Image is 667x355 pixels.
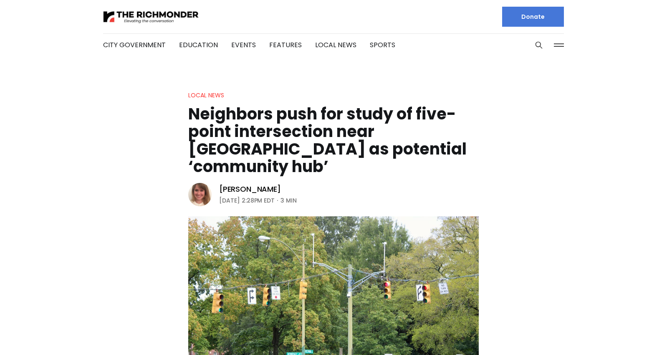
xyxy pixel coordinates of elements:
[370,40,395,50] a: Sports
[188,105,479,175] h1: Neighbors push for study of five-point intersection near [GEOGRAPHIC_DATA] as potential ‘communit...
[596,314,667,355] iframe: portal-trigger
[533,39,545,51] button: Search this site
[219,195,275,205] time: [DATE] 2:28PM EDT
[269,40,302,50] a: Features
[502,7,564,27] a: Donate
[231,40,256,50] a: Events
[219,184,281,194] a: [PERSON_NAME]
[103,40,166,50] a: City Government
[188,183,212,206] img: Sarah Vogelsong
[280,195,297,205] span: 3 min
[179,40,218,50] a: Education
[188,91,224,99] a: Local News
[103,10,199,24] img: The Richmonder
[315,40,356,50] a: Local News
